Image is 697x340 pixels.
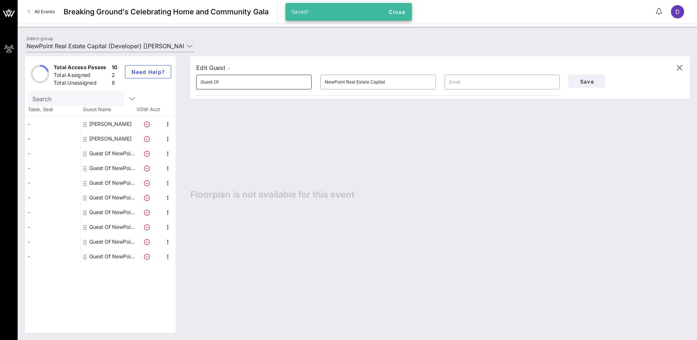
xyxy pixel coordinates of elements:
[449,76,556,88] input: Email
[89,161,136,176] div: Guest Of NewPoint Real Estate Capital
[54,79,109,88] div: Total Unassigned
[89,249,136,264] div: Guest Of NewPoint Real Estate Capital
[89,205,136,220] div: Guest Of NewPoint Real Estate Capital
[388,9,406,15] span: Close
[325,76,431,88] input: Last Name*
[291,8,309,15] span: Saved!
[25,117,80,131] div: -
[89,117,132,131] div: Geri Borger
[112,79,118,88] div: 8
[89,190,136,205] div: Guest Of NewPoint Real Estate Capital
[54,71,109,81] div: Total Assigned
[25,220,80,234] div: -
[568,75,605,88] button: Save
[25,234,80,249] div: -
[190,189,354,200] span: Floorplan is not available for this event
[25,106,80,113] span: Table, Seat
[25,161,80,176] div: -
[25,190,80,205] div: -
[112,64,118,73] div: 10
[25,249,80,264] div: -
[385,5,409,18] button: Close
[196,63,230,73] div: Edit Guest
[80,106,135,113] span: Guest Name
[35,9,55,14] span: All Events
[26,36,53,41] label: Select group
[671,5,684,18] div: D
[89,234,136,249] div: Guest Of NewPoint Real Estate Capital
[25,205,80,220] div: -
[112,71,118,81] div: 2
[25,131,80,146] div: -
[25,146,80,161] div: -
[201,76,307,88] input: First Name*
[131,69,165,75] span: Need Help?
[64,6,269,17] span: Breaking Ground's Celebrating Home and Community Gala
[574,78,599,85] span: Save
[135,106,161,113] span: VOW Acct
[54,64,109,73] div: Total Access Passes
[25,176,80,190] div: -
[228,65,230,71] span: -
[89,176,136,190] div: Guest Of NewPoint Real Estate Capital
[89,146,136,161] div: Guest Of NewPoint Real Estate Capital
[675,8,680,15] span: D
[89,220,136,234] div: Guest Of NewPoint Real Estate Capital
[89,131,132,146] div: Rob Wrzosek
[125,65,172,78] button: Need Help?
[24,6,59,18] a: All Events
